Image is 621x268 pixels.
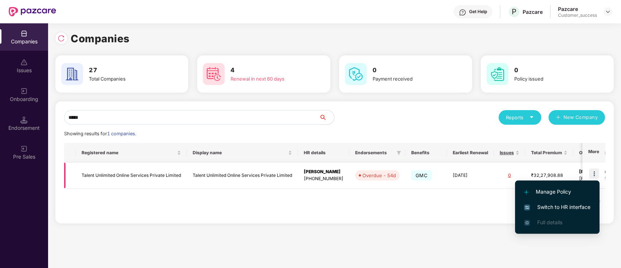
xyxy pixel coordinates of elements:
[61,63,83,85] img: svg+xml;base64,PHN2ZyB4bWxucz0iaHR0cDovL3d3dy53My5vcmcvMjAwMC9zdmciIHdpZHRoPSI2MCIgaGVpZ2h0PSI2MC...
[524,220,530,226] img: svg+xml;base64,PHN2ZyB4bWxucz0iaHR0cDovL3d3dy53My5vcmcvMjAwMC9zdmciIHdpZHRoPSIxNi4zNjMiIGhlaWdodD...
[459,9,466,16] img: svg+xml;base64,PHN2ZyBpZD0iSGVscC0zMngzMiIgeG1sbnM9Imh0dHA6Ly93d3cudzMub3JnLzIwMDAvc3ZnIiB3aWR0aD...
[231,75,310,82] div: Renewal in next 60 days
[82,150,176,156] span: Registered name
[487,63,508,85] img: svg+xml;base64,PHN2ZyB4bWxucz0iaHR0cDovL3d3dy53My5vcmcvMjAwMC9zdmciIHdpZHRoPSI2MCIgaGVpZ2h0PSI2MC...
[506,114,534,121] div: Reports
[514,66,593,75] h3: 0
[187,143,298,163] th: Display name
[304,168,343,175] div: [PERSON_NAME]
[355,150,394,156] span: Endorsements
[20,116,28,124] img: svg+xml;base64,PHN2ZyB3aWR0aD0iMTQuNSIgaGVpZ2h0PSIxNC41IiB2aWV3Qm94PSIwIDAgMTYgMTYiIGZpbGw9Im5vbm...
[304,175,343,182] div: [PHONE_NUMBER]
[9,7,56,16] img: New Pazcare Logo
[563,114,598,121] span: New Company
[512,7,516,16] span: P
[531,150,562,156] span: Total Premium
[397,151,401,155] span: filter
[319,114,334,120] span: search
[20,59,28,66] img: svg+xml;base64,PHN2ZyBpZD0iSXNzdWVzX2Rpc2FibGVkIiB4bWxucz0iaHR0cDovL3d3dy53My5vcmcvMjAwMC9zdmciIH...
[187,163,298,189] td: Talent Unlimited Online Services Private Limited
[71,31,130,47] h1: Companies
[193,150,287,156] span: Display name
[20,30,28,37] img: svg+xml;base64,PHN2ZyBpZD0iQ29tcGFuaWVzIiB4bWxucz0iaHR0cDovL3d3dy53My5vcmcvMjAwMC9zdmciIHdpZHRoPS...
[523,8,543,15] div: Pazcare
[64,131,136,136] span: Showing results for
[76,163,187,189] td: Talent Unlimited Online Services Private Limited
[20,88,28,95] img: svg+xml;base64,PHN2ZyB3aWR0aD0iMjAiIGhlaWdodD0iMjAiIHZpZXdCb3g9IjAgMCAyMCAyMCIgZmlsbD0ibm9uZSIgeG...
[605,9,611,15] img: svg+xml;base64,PHN2ZyBpZD0iRHJvcGRvd24tMzJ4MzIiIHhtbG5zPSJodHRwOi8vd3d3LnczLm9yZy8yMDAwL3N2ZyIgd2...
[529,115,534,120] span: caret-down
[345,63,367,85] img: svg+xml;base64,PHN2ZyB4bWxucz0iaHR0cDovL3d3dy53My5vcmcvMjAwMC9zdmciIHdpZHRoPSI2MCIgaGVpZ2h0PSI2MC...
[469,9,487,15] div: Get Help
[500,150,514,156] span: Issues
[447,143,494,163] th: Earliest Renewal
[203,63,225,85] img: svg+xml;base64,PHN2ZyB4bWxucz0iaHR0cDovL3d3dy53My5vcmcvMjAwMC9zdmciIHdpZHRoPSI2MCIgaGVpZ2h0PSI2MC...
[89,75,168,82] div: Total Companies
[556,115,561,121] span: plus
[395,148,402,157] span: filter
[558,12,597,18] div: Customer_success
[558,5,597,12] div: Pazcare
[231,66,310,75] h3: 4
[447,163,494,189] td: [DATE]
[411,170,432,180] span: GMC
[524,188,590,196] span: Manage Policy
[107,131,136,136] span: 1 companies.
[525,143,573,163] th: Total Premium
[524,190,528,194] img: svg+xml;base64,PHN2ZyB4bWxucz0iaHR0cDovL3d3dy53My5vcmcvMjAwMC9zdmciIHdpZHRoPSIxMi4yMDEiIGhlaWdodD...
[524,205,530,210] img: svg+xml;base64,PHN2ZyB4bWxucz0iaHR0cDovL3d3dy53My5vcmcvMjAwMC9zdmciIHdpZHRoPSIxNiIgaGVpZ2h0PSIxNi...
[582,143,605,163] th: More
[537,219,562,225] span: Full details
[405,143,447,163] th: Benefits
[514,75,593,82] div: Policy issued
[76,143,187,163] th: Registered name
[298,143,349,163] th: HR details
[500,172,519,179] div: 0
[20,145,28,152] img: svg+xml;base64,PHN2ZyB3aWR0aD0iMjAiIGhlaWdodD0iMjAiIHZpZXdCb3g9IjAgMCAyMCAyMCIgZmlsbD0ibm9uZSIgeG...
[319,110,334,125] button: search
[524,203,590,211] span: Switch to HR interface
[373,66,452,75] h3: 0
[549,110,605,125] button: plusNew Company
[373,75,452,82] div: Payment received
[589,168,599,179] img: icon
[58,35,65,42] img: svg+xml;base64,PHN2ZyBpZD0iUmVsb2FkLTMyeDMyIiB4bWxucz0iaHR0cDovL3d3dy53My5vcmcvMjAwMC9zdmciIHdpZH...
[89,66,168,75] h3: 27
[494,143,525,163] th: Issues
[531,172,567,179] div: ₹32,27,908.88
[362,172,396,179] div: Overdue - 54d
